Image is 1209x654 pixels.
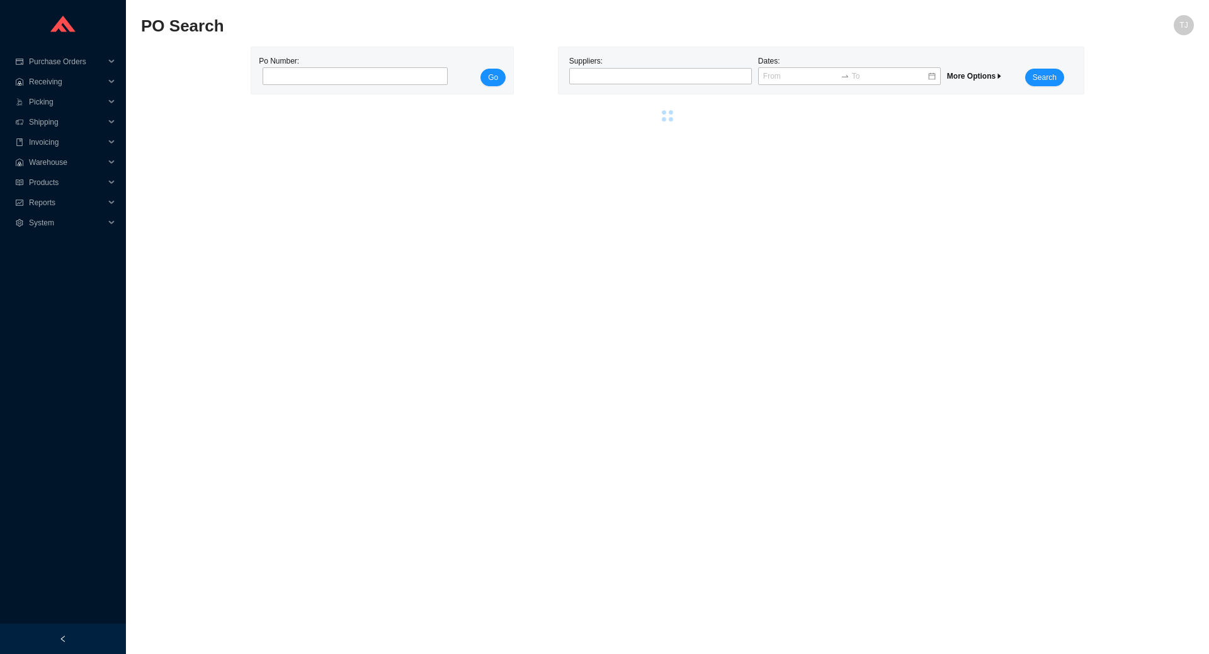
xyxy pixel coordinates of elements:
[947,72,1003,81] span: More Options
[15,199,24,206] span: fund
[566,55,755,86] div: Suppliers:
[763,70,838,82] input: From
[488,71,498,84] span: Go
[1179,15,1188,35] span: TJ
[15,138,24,146] span: book
[15,179,24,186] span: read
[29,172,105,193] span: Products
[841,72,849,81] span: to
[29,193,105,213] span: Reports
[841,72,849,81] span: swap-right
[141,15,931,37] h2: PO Search
[29,72,105,92] span: Receiving
[29,52,105,72] span: Purchase Orders
[15,58,24,65] span: credit-card
[1025,69,1064,86] button: Search
[29,112,105,132] span: Shipping
[15,219,24,227] span: setting
[852,70,927,82] input: To
[29,213,105,233] span: System
[755,55,944,86] div: Dates:
[1033,71,1057,84] span: Search
[29,92,105,112] span: Picking
[59,635,67,643] span: left
[29,152,105,172] span: Warehouse
[259,55,444,86] div: Po Number:
[29,132,105,152] span: Invoicing
[480,69,506,86] button: Go
[996,72,1003,80] span: caret-right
